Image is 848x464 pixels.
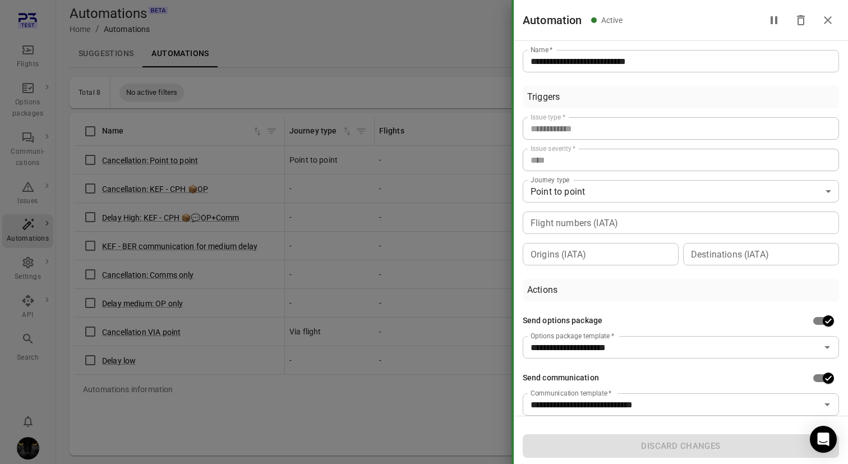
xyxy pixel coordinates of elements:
button: Open [819,397,835,412]
label: Options package template [531,331,614,341]
h1: Automation [523,11,582,29]
div: Triggers [527,90,560,104]
label: Issue severity [531,144,576,153]
label: Journey type [531,175,570,185]
div: Send communication [523,372,599,384]
button: Delete [790,9,812,31]
button: Close drawer [817,9,839,31]
div: Send options package [523,315,602,327]
button: Open [819,339,835,355]
label: Communication template [531,388,611,398]
button: Pause [763,9,785,31]
div: Open Intercom Messenger [810,426,837,453]
label: Issue type [531,112,565,122]
div: Actions [527,283,557,297]
div: Point to point [523,180,839,203]
div: Active [601,15,623,26]
label: Name [531,45,553,54]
